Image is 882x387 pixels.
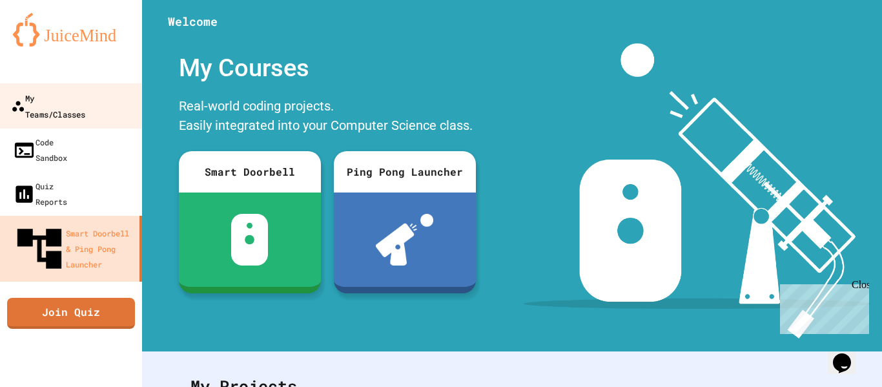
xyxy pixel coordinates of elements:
iframe: chat widget [828,335,869,374]
div: Smart Doorbell [179,151,321,193]
img: banner-image-my-projects.png [524,43,870,339]
div: Ping Pong Launcher [334,151,476,193]
img: ppl-with-ball.png [376,214,433,266]
img: logo-orange.svg [13,13,129,47]
a: Join Quiz [7,298,135,329]
div: Code Sandbox [13,134,67,165]
div: Real-world coding projects. Easily integrated into your Computer Science class. [172,93,482,141]
div: My Teams/Classes [11,90,85,121]
div: Quiz Reports [13,178,67,209]
div: My Courses [172,43,482,93]
div: Smart Doorbell & Ping Pong Launcher [13,222,134,275]
img: sdb-white.svg [231,214,268,266]
iframe: chat widget [775,279,869,334]
div: Chat with us now!Close [5,5,89,82]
